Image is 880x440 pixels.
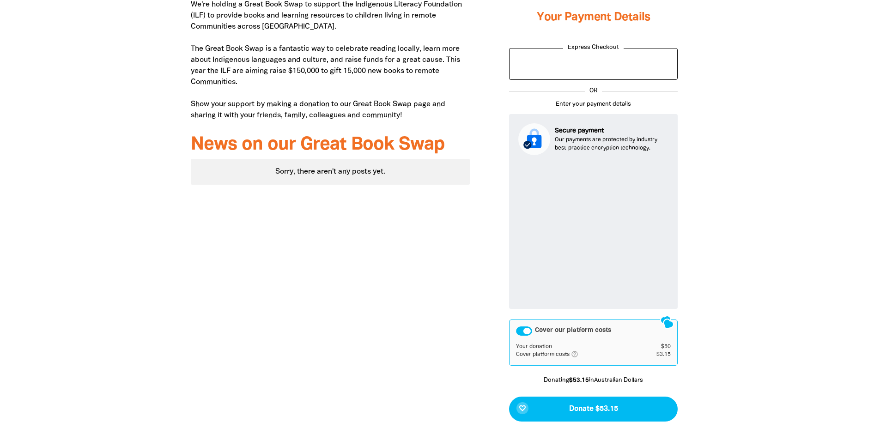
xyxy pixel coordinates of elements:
[509,397,678,422] button: favorite_borderDonate $53.15
[516,343,642,350] td: Your donation
[569,378,589,383] b: $53.15
[555,136,668,152] p: Our payments are protected by industry best-practice encryption technology.
[569,405,618,413] span: Donate $53.15
[191,135,470,155] h3: News on our Great Book Swap
[516,326,532,336] button: Cover our platform costs
[516,350,642,359] td: Cover platform costs
[555,126,668,136] p: Secure payment
[516,163,670,302] iframe: Secure payment input frame
[643,343,671,350] td: $50
[514,53,673,73] iframe: PayPal-paypal
[571,350,586,358] i: help_outlined
[585,87,602,96] p: OR
[509,100,678,109] p: Enter your payment details
[509,376,678,386] p: Donating in Australian Dollars
[191,159,470,185] div: Paginated content
[191,159,470,185] div: Sorry, there aren't any posts yet.
[519,404,526,412] i: favorite_border
[643,350,671,359] td: $3.15
[563,43,624,53] legend: Express Checkout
